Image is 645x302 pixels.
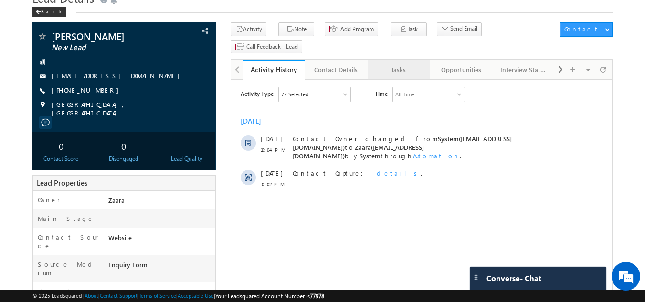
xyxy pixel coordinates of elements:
span: Send Email [450,24,477,33]
label: Channel [38,287,77,296]
a: Back [32,7,71,15]
span: [PERSON_NAME] [52,31,165,41]
label: Owner [38,196,60,204]
span: New Lead [52,43,165,52]
span: [DATE] [30,89,51,98]
span: Your Leadsquared Account Number is [215,292,324,300]
a: Opportunities [430,60,493,80]
div: -- [160,137,213,155]
span: [PHONE_NUMBER] [52,86,124,95]
span: Zaara [108,196,125,204]
span: 10:04 PM [30,66,58,74]
span: 10:02 PM [30,100,58,109]
div: 77 Selected [50,10,77,19]
span: Converse - Chat [486,274,541,282]
div: Lead Quality [160,155,213,163]
span: [GEOGRAPHIC_DATA], [GEOGRAPHIC_DATA] [52,100,200,117]
div: Website [106,233,216,246]
span: Contact Capture: [62,89,138,97]
label: Contact Source [38,233,99,250]
div: Interview Status [500,64,547,75]
img: d_60004797649_company_0_60004797649 [16,50,40,62]
div: Contact Actions [564,25,605,33]
div: Sales Activity,Program,Email Bounced,Email Link Clicked,Email Marked Spam & 72 more.. [48,8,119,22]
div: All Time [164,10,183,19]
a: Activity History [243,60,305,80]
div: Back [32,7,66,17]
span: © 2025 LeadSquared | | | | | [32,292,324,301]
label: Source Medium [38,260,99,277]
span: [DATE] [30,55,51,63]
span: Time [144,7,157,21]
a: Terms of Service [139,292,176,299]
span: Lead Properties [37,178,87,187]
div: Chat with us now [50,50,160,62]
button: Send Email [437,22,482,36]
div: Contact Details [313,64,359,75]
div: Minimize live chat window [157,5,180,28]
div: Tasks [375,64,422,75]
span: Activity Type [10,7,42,21]
span: System([EMAIL_ADDRESS][DOMAIN_NAME]) [62,55,281,72]
button: Contact Actions [560,22,613,37]
a: [EMAIL_ADDRESS][DOMAIN_NAME] [52,72,184,80]
div: Activity History [250,65,298,74]
span: Add Program [340,25,374,33]
div: Contact Score [35,155,88,163]
span: System [128,72,149,80]
a: Tasks [368,60,430,80]
a: Acceptable Use [178,292,214,299]
button: Task [391,22,427,36]
button: Add Program [325,22,378,36]
span: Contact Owner changed from to by through . [62,55,281,80]
div: Enquiry Form [106,260,216,273]
span: Zaara([EMAIL_ADDRESS][DOMAIN_NAME]) [62,63,193,80]
a: Contact Details [305,60,368,80]
a: Interview Status [493,60,555,80]
span: details [146,89,190,97]
div: Disengaged [97,155,150,163]
div: [DATE] [10,37,41,46]
span: 77978 [310,292,324,300]
img: carter-drag [472,273,480,281]
button: Call Feedback - Lead [231,40,302,54]
div: 0 [97,137,150,155]
div: 0 [35,137,88,155]
div: Organic [106,287,216,301]
div: . [62,89,340,98]
button: Activity [231,22,266,36]
span: Automation [182,72,229,80]
a: Contact Support [100,292,137,299]
em: Start Chat [130,234,173,247]
textarea: Type your message and hit 'Enter' [12,88,174,226]
label: Main Stage [38,214,94,223]
span: Call Feedback - Lead [246,42,298,51]
button: Note [278,22,314,36]
a: About [85,292,98,299]
div: Opportunities [438,64,484,75]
